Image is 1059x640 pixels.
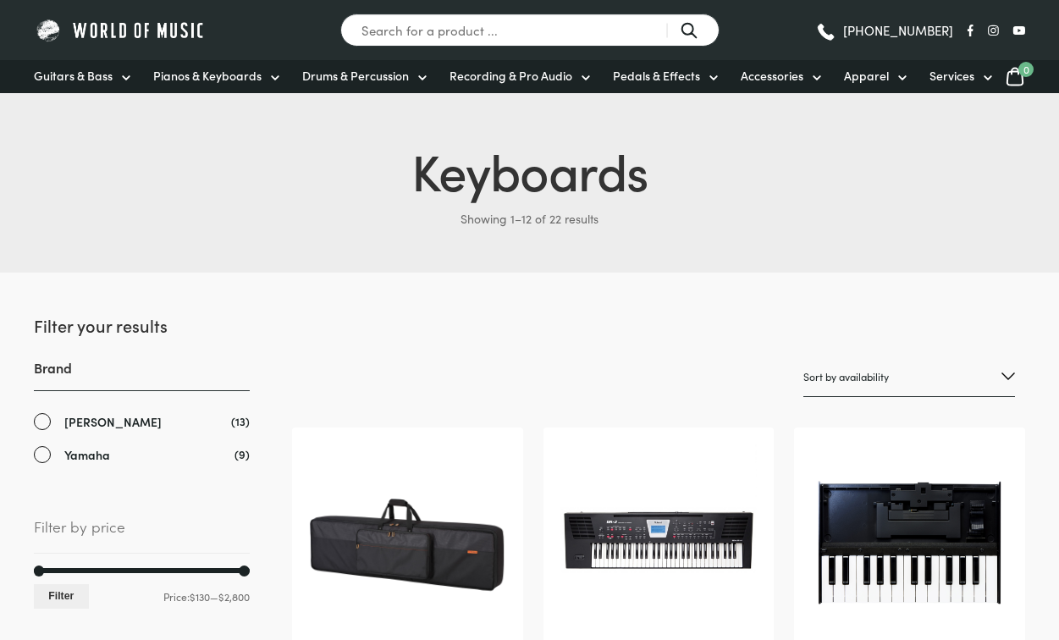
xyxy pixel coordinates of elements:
p: Showing 1–12 of 22 results [34,205,1025,232]
span: Filter by price [34,515,250,554]
span: (9) [234,445,250,463]
a: [PERSON_NAME] [34,412,250,432]
select: Shop order [803,357,1015,397]
img: World of Music [34,17,207,43]
div: Brand [34,358,250,465]
span: Pedals & Effects [613,67,700,85]
span: Guitars & Bass [34,67,113,85]
span: Recording & Pro Audio [450,67,572,85]
span: Drums & Percussion [302,67,409,85]
h3: Brand [34,358,250,391]
iframe: Chat with our support team [814,454,1059,640]
span: Services [929,67,974,85]
input: Search for a product ... [340,14,720,47]
span: Pianos & Keyboards [153,67,262,85]
span: Apparel [844,67,889,85]
span: [PERSON_NAME] [64,412,162,432]
h2: Filter your results [34,313,250,337]
span: [PHONE_NUMBER] [843,24,953,36]
span: Accessories [741,67,803,85]
a: Yamaha [34,445,250,465]
button: Filter [34,584,89,609]
span: (13) [231,412,250,430]
span: Yamaha [64,445,110,465]
span: $2,800 [218,589,250,604]
h1: Keyboards [34,134,1025,205]
div: Price: — [34,584,250,609]
span: 0 [1018,62,1034,77]
a: [PHONE_NUMBER] [815,18,953,43]
span: $130 [190,589,210,604]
